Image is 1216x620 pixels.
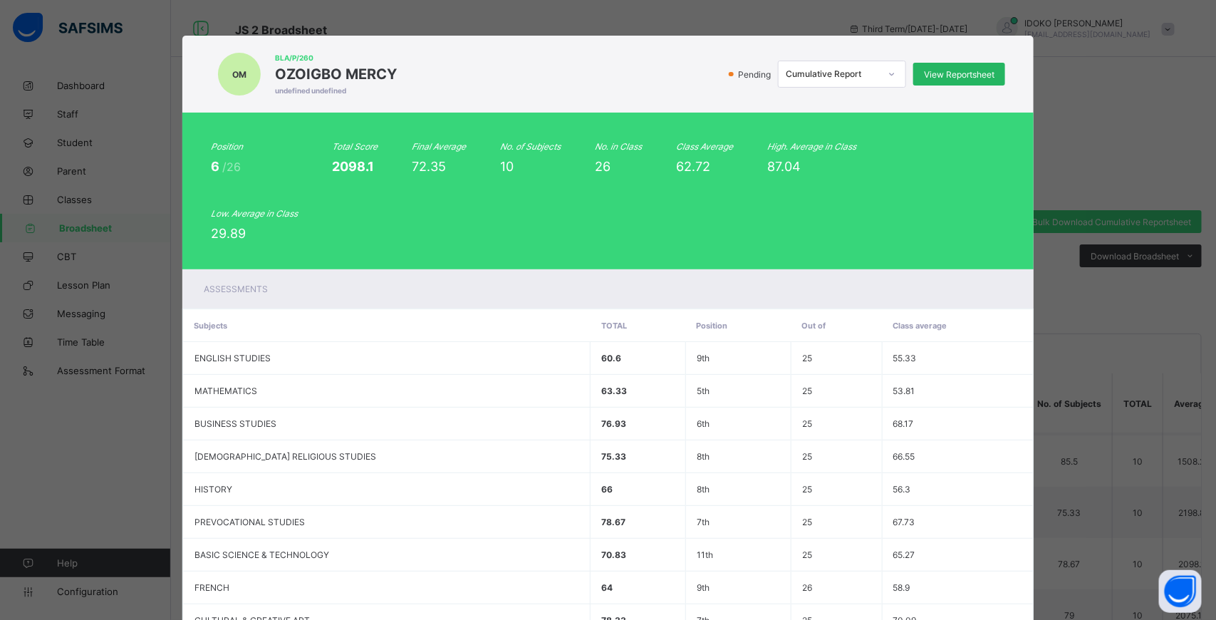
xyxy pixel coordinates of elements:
[275,86,397,95] span: undefined undefined
[737,69,775,80] span: Pending
[275,53,397,62] span: BLA/P/260
[194,386,257,396] span: MATHEMATICS
[697,582,710,593] span: 9th
[595,141,642,152] i: No. in Class
[697,484,710,495] span: 8th
[801,321,826,331] span: Out of
[697,353,710,363] span: 9th
[601,484,613,495] span: 66
[802,582,812,593] span: 26
[222,160,241,174] span: /26
[332,141,378,152] i: Total Score
[500,159,514,174] span: 10
[412,159,446,174] span: 72.35
[802,549,812,560] span: 25
[194,582,229,593] span: FRENCH
[802,418,812,429] span: 25
[893,549,915,560] span: 65.27
[412,141,466,152] i: Final Average
[893,321,947,331] span: Class average
[194,418,276,429] span: BUSINESS STUDIES
[802,386,812,396] span: 25
[275,66,397,83] span: OZOIGBO MERCY
[767,141,856,152] i: High. Average in Class
[595,159,610,174] span: 26
[601,386,627,396] span: 63.33
[697,549,713,560] span: 11th
[194,353,271,363] span: ENGLISH STUDIES
[601,549,626,560] span: 70.83
[194,484,232,495] span: HISTORY
[767,159,801,174] span: 87.04
[893,517,915,527] span: 67.73
[601,321,627,331] span: Total
[697,418,710,429] span: 6th
[194,321,228,331] span: Subjects
[893,582,910,593] span: 58.9
[211,159,222,174] span: 6
[194,517,305,527] span: PREVOCATIONAL STUDIES
[924,69,994,80] span: View Reportsheet
[676,159,710,174] span: 62.72
[802,484,812,495] span: 25
[601,451,626,462] span: 75.33
[1159,570,1202,613] button: Open asap
[802,517,812,527] span: 25
[697,386,710,396] span: 5th
[893,418,914,429] span: 68.17
[211,226,246,241] span: 29.89
[232,69,246,80] span: OM
[500,141,561,152] i: No. of Subjects
[601,517,625,527] span: 78.67
[697,517,710,527] span: 7th
[893,386,915,396] span: 53.81
[601,418,626,429] span: 76.93
[676,141,733,152] i: Class Average
[893,451,915,462] span: 66.55
[601,582,613,593] span: 64
[802,451,812,462] span: 25
[194,451,376,462] span: [DEMOGRAPHIC_DATA] RELIGIOUS STUDIES
[211,141,243,152] i: Position
[893,484,911,495] span: 56.3
[332,159,374,174] span: 2098.1
[194,549,329,560] span: BASIC SCIENCE & TECHNOLOGY
[204,284,268,294] span: Assessments
[786,69,880,80] div: Cumulative Report
[697,321,728,331] span: Position
[601,353,621,363] span: 60.6
[211,208,298,219] i: Low. Average in Class
[802,353,812,363] span: 25
[697,451,710,462] span: 8th
[893,353,917,363] span: 55.33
